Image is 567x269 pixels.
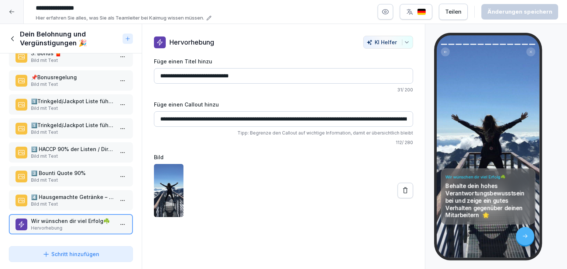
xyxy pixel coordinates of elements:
[31,121,114,129] p: 1️⃣​Trinkgeld/Jackpot Liste führen bzw. Cockpit vollständig ausfüllen
[154,101,413,108] label: Füge einen Callout hinzu
[31,169,114,177] p: 3️⃣​ Bounti Quote 90%
[9,246,133,262] button: Schritt hinzufügen
[417,8,426,15] img: de.svg
[445,8,461,16] div: Teilen
[31,217,114,225] p: Wir wünschen dir viel Erfolg☘️​
[154,57,413,65] label: Füge einen Titel hinzu
[31,225,114,231] p: Hervorhebung
[20,30,120,48] h1: Dein Belohnung und Vergünstigungen 🎉​
[31,145,114,153] p: 2️⃣​ HACCP 90% der Listen / Direkte Meldung bei Problemen
[9,118,133,139] div: 1️⃣​Trinkgeld/Jackpot Liste führen bzw. Cockpit vollständig ausfüllenBild mit Text
[9,142,133,163] div: 2️⃣​ HACCP 90% der Listen / Direkte Meldung bei ProblemenBild mit Text
[31,193,114,201] p: 4️⃣​ Hausgemachte Getränke – prozentual vom Getränke-Umsatz
[31,105,114,112] p: Bild mit Text
[36,14,204,22] p: Hier erfahren Sie alles, was Sie als Teamleiter bei Kaimug wissen müssen.
[31,97,114,105] p: 1️⃣​Trinkgeld/Jackpot Liste führen bzw. Cockpit vollständig ausfüllen
[487,8,552,16] div: Änderungen speichern
[445,182,531,219] p: Behalte dein hohes Verantwortungsbewusstsein bei und zeige ein gutes Verhalten gegenüber deinen M...
[31,153,114,160] p: Bild mit Text
[367,39,410,45] div: KI Helfer
[31,49,114,57] p: 3. Bonus 🧧
[9,70,133,91] div: ​📌​BonusregelungBild mit Text
[31,201,114,207] p: Bild mit Text
[481,4,558,20] button: Änderungen speichern
[9,46,133,67] div: 3. Bonus 🧧Bild mit Text
[439,4,468,20] button: Teilen
[31,57,114,64] p: Bild mit Text
[154,164,183,217] img: clmrjv3gk001m356h2gozkf94.jpg
[9,94,133,115] div: 1️⃣​Trinkgeld/Jackpot Liste führen bzw. Cockpit vollständig ausfüllenBild mit Text
[9,214,133,234] div: Wir wünschen dir viel Erfolg☘️​Hervorhebung
[42,250,99,258] div: Schritt hinzufügen
[31,73,114,81] p: ​📌​Bonusregelung
[169,37,214,47] p: Hervorhebung
[154,87,413,93] p: 31 / 200
[363,36,413,49] button: KI Helfer
[9,190,133,210] div: 4️⃣​ Hausgemachte Getränke – prozentual vom Getränke-UmsatzBild mit Text
[31,81,114,88] p: Bild mit Text
[445,174,531,180] h4: Wir wünschen dir viel Erfolg☘️​
[31,177,114,184] p: Bild mit Text
[9,166,133,186] div: 3️⃣​ Bounti Quote 90%Bild mit Text
[31,129,114,136] p: Bild mit Text
[154,139,413,146] p: 112 / 280
[154,130,413,136] p: Tipp: Begrenze den Callout auf wichtige Information, damit er übersichtlich bleibt
[154,153,413,161] label: Bild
